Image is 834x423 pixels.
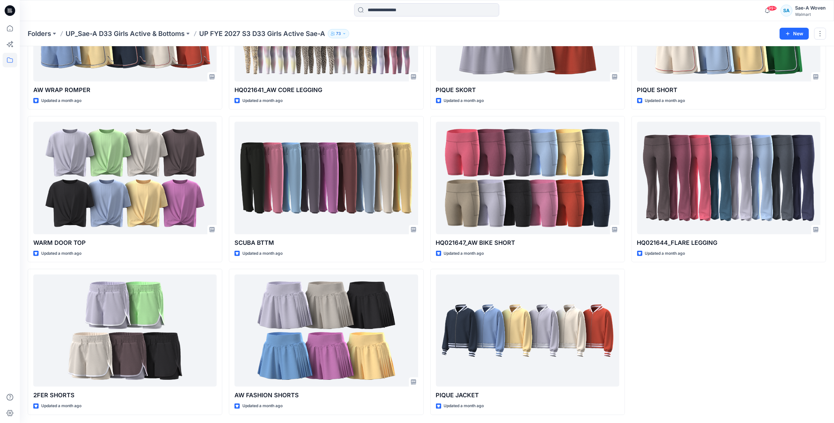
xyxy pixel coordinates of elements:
[33,391,217,400] p: 2FER SHORTS
[436,85,619,95] p: PIQUE SKORT
[242,250,283,257] p: Updated a month ago
[234,275,418,387] a: AW FASHION SHORTS
[33,238,217,247] p: WARM DOOR TOP
[436,391,619,400] p: PIQUE JACKET
[436,122,619,234] a: HQ021647_AW BIKE SHORT
[336,30,341,37] p: 73
[234,122,418,234] a: SCUBA BTTM
[444,97,484,104] p: Updated a month ago
[234,238,418,247] p: SCUBA BTTM
[199,29,325,38] p: UP FYE 2027 S3 D33 Girls Active Sae-A
[780,28,809,40] button: New
[767,6,777,11] span: 99+
[795,12,826,17] div: Walmart
[444,250,484,257] p: Updated a month ago
[41,250,81,257] p: Updated a month ago
[41,403,81,409] p: Updated a month ago
[436,238,619,247] p: HQ021647_AW BIKE SHORT
[33,85,217,95] p: AW WRAP ROMPER
[436,275,619,387] a: PIQUE JACKET
[645,250,685,257] p: Updated a month ago
[234,85,418,95] p: HQ021641_AW CORE LEGGING
[234,391,418,400] p: AW FASHION SHORTS
[66,29,185,38] a: UP_Sae-A D33 Girls Active & Bottoms
[242,403,283,409] p: Updated a month ago
[41,97,81,104] p: Updated a month ago
[637,238,820,247] p: HQ021644_FLARE LEGGING
[795,4,826,12] div: Sae-A Woven
[28,29,51,38] a: Folders
[328,29,349,38] button: 73
[33,275,217,387] a: 2FER SHORTS
[781,5,792,16] div: SA
[242,97,283,104] p: Updated a month ago
[637,122,820,234] a: HQ021644_FLARE LEGGING
[645,97,685,104] p: Updated a month ago
[33,122,217,234] a: WARM DOOR TOP
[444,403,484,409] p: Updated a month ago
[637,85,820,95] p: PIQUE SHORT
